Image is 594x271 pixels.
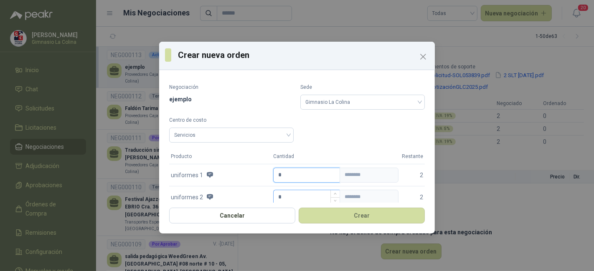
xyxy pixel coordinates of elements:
[416,50,430,63] button: Close
[305,96,420,108] span: Gimnasio La Colina
[330,197,340,204] span: Decrease Value
[178,49,429,61] h3: Crear nueva orden
[272,186,400,208] td: Cantidad
[169,116,294,124] label: Centro de costo
[272,164,400,186] td: Cantidad
[334,199,337,202] span: down
[330,190,340,197] span: Increase Value
[400,186,425,208] td: 2
[169,83,294,91] p: Negociación
[174,129,289,141] span: Servicios
[171,193,203,202] span: uniformes 2
[169,208,295,223] button: Cancelar
[169,95,294,104] div: ejemplo
[400,164,425,186] td: 2
[299,208,425,223] button: Crear
[272,149,400,164] th: Cantidad
[400,149,425,164] th: Restante
[171,171,203,180] span: uniformes 1
[169,149,272,164] th: Producto
[300,83,425,91] label: Sede
[334,192,337,195] span: up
